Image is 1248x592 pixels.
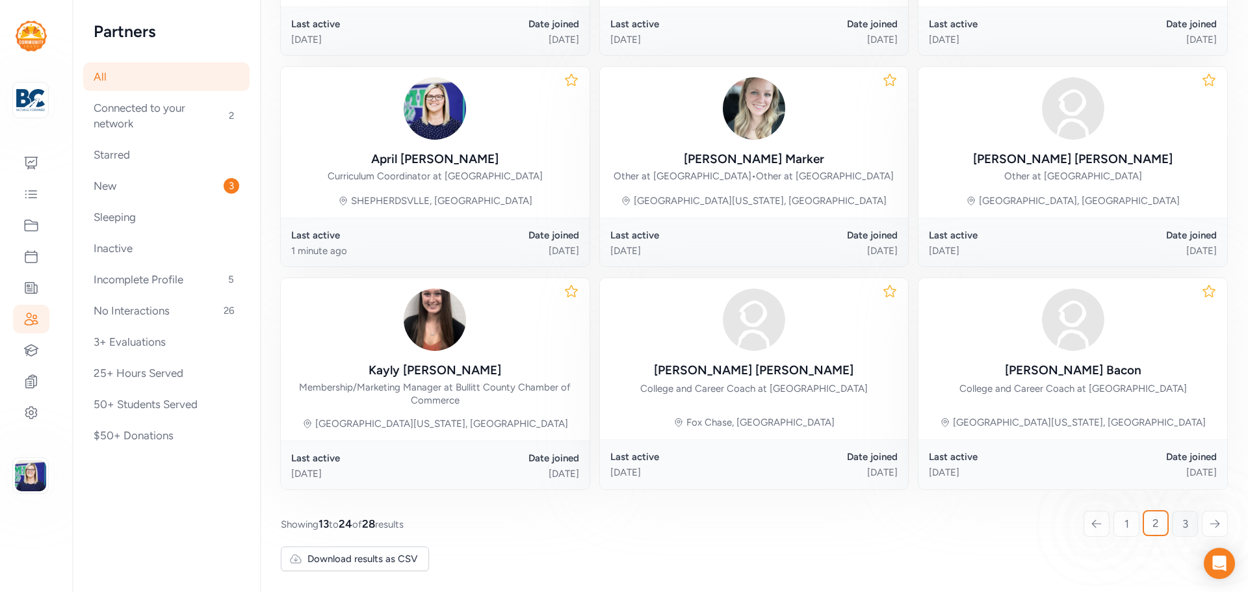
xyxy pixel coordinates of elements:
[610,450,754,463] div: Last active
[1042,77,1104,140] img: avatar38fbb18c.svg
[224,108,239,123] span: 2
[351,194,532,207] div: SHEPHERDSVLLE, [GEOGRAPHIC_DATA]
[929,244,1072,257] div: [DATE]
[973,150,1173,168] div: [PERSON_NAME] [PERSON_NAME]
[1204,548,1235,579] div: Open Intercom Messenger
[754,229,898,242] div: Date joined
[328,170,543,183] div: Curriculum Coordinator at [GEOGRAPHIC_DATA]
[959,382,1187,395] div: College and Career Coach at [GEOGRAPHIC_DATA]
[1005,361,1141,380] div: [PERSON_NAME] Bacon
[754,244,898,257] div: [DATE]
[1073,229,1217,242] div: Date joined
[1152,515,1159,531] span: 2
[371,150,499,168] div: April [PERSON_NAME]
[1042,289,1104,351] img: avatar38fbb18c.svg
[435,33,578,46] div: [DATE]
[686,416,835,429] div: Fox Chase, [GEOGRAPHIC_DATA]
[435,467,578,480] div: [DATE]
[1073,18,1217,31] div: Date joined
[929,466,1072,479] div: [DATE]
[1073,244,1217,257] div: [DATE]
[223,272,239,287] span: 5
[610,33,754,46] div: [DATE]
[83,359,250,387] div: 25+ Hours Served
[224,178,239,194] span: 3
[83,296,250,325] div: No Interactions
[291,244,435,257] div: 1 minute ago
[83,328,250,356] div: 3+ Evaluations
[929,229,1072,242] div: Last active
[929,18,1072,31] div: Last active
[83,390,250,418] div: 50+ Students Served
[610,229,754,242] div: Last active
[435,452,578,465] div: Date joined
[723,77,785,140] img: Hu0A9jKKR4eQehyFv68E
[610,244,754,257] div: [DATE]
[281,547,429,571] button: Download results as CSV
[291,467,435,480] div: [DATE]
[404,77,466,140] img: y5ajmkVMRFatrn0jYCVg
[1182,516,1188,532] span: 3
[369,361,501,380] div: Kayly [PERSON_NAME]
[291,229,435,242] div: Last active
[634,194,887,207] div: [GEOGRAPHIC_DATA][US_STATE], [GEOGRAPHIC_DATA]
[83,140,250,169] div: Starred
[83,203,250,231] div: Sleeping
[83,265,250,294] div: Incomplete Profile
[614,170,894,183] div: Other at [GEOGRAPHIC_DATA] Other at [GEOGRAPHIC_DATA]
[83,62,250,91] div: All
[610,466,754,479] div: [DATE]
[684,150,824,168] div: [PERSON_NAME] Marker
[1172,511,1198,537] a: 3
[435,18,578,31] div: Date joined
[1124,516,1129,532] span: 1
[754,450,898,463] div: Date joined
[83,172,250,200] div: New
[362,517,375,530] span: 28
[94,21,239,42] h2: Partners
[281,516,404,532] span: Showing to of results
[723,289,785,351] img: avatar38fbb18c.svg
[979,194,1180,207] div: [GEOGRAPHIC_DATA], [GEOGRAPHIC_DATA]
[16,86,45,114] img: logo
[654,361,853,380] div: [PERSON_NAME] [PERSON_NAME]
[339,517,352,530] span: 24
[751,170,756,182] span: •
[640,382,868,395] div: College and Career Coach at [GEOGRAPHIC_DATA]
[291,18,435,31] div: Last active
[16,21,47,51] img: logo
[1073,466,1217,479] div: [DATE]
[1073,33,1217,46] div: [DATE]
[435,229,578,242] div: Date joined
[315,417,568,430] div: [GEOGRAPHIC_DATA][US_STATE], [GEOGRAPHIC_DATA]
[1113,511,1139,537] a: 1
[754,33,898,46] div: [DATE]
[953,416,1206,429] div: [GEOGRAPHIC_DATA][US_STATE], [GEOGRAPHIC_DATA]
[83,421,250,450] div: $50+ Donations
[610,18,754,31] div: Last active
[83,234,250,263] div: Inactive
[1073,450,1217,463] div: Date joined
[929,33,1072,46] div: [DATE]
[435,244,578,257] div: [DATE]
[291,381,579,407] div: Membership/Marketing Manager at Bullitt County Chamber of Commerce
[754,18,898,31] div: Date joined
[318,517,329,530] span: 13
[291,452,435,465] div: Last active
[218,303,239,318] span: 26
[83,94,250,138] div: Connected to your network
[291,33,435,46] div: [DATE]
[754,466,898,479] div: [DATE]
[1004,170,1142,183] div: Other at [GEOGRAPHIC_DATA]
[404,289,466,351] img: h0GcCM1aRQWXUTSbhDzT
[929,450,1072,463] div: Last active
[307,552,418,565] span: Download results as CSV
